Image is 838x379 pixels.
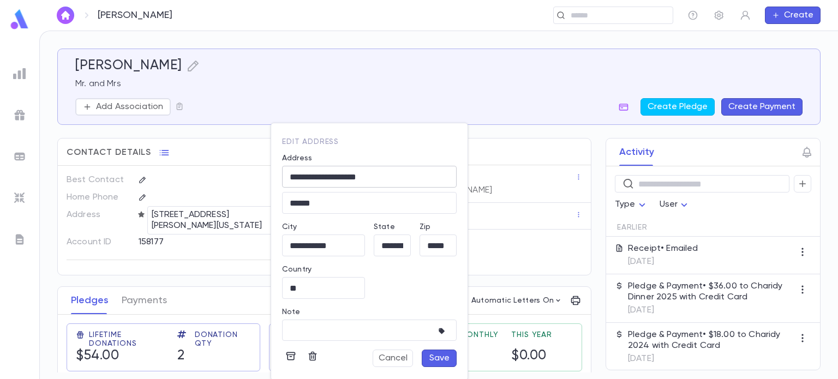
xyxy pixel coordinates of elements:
[282,222,297,231] label: City
[420,222,430,231] label: Zip
[282,308,301,316] label: Note
[282,154,312,163] label: Address
[282,138,339,146] span: edit address
[373,350,413,367] button: Cancel
[422,350,457,367] button: Save
[374,222,395,231] label: State
[282,265,312,274] label: Country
